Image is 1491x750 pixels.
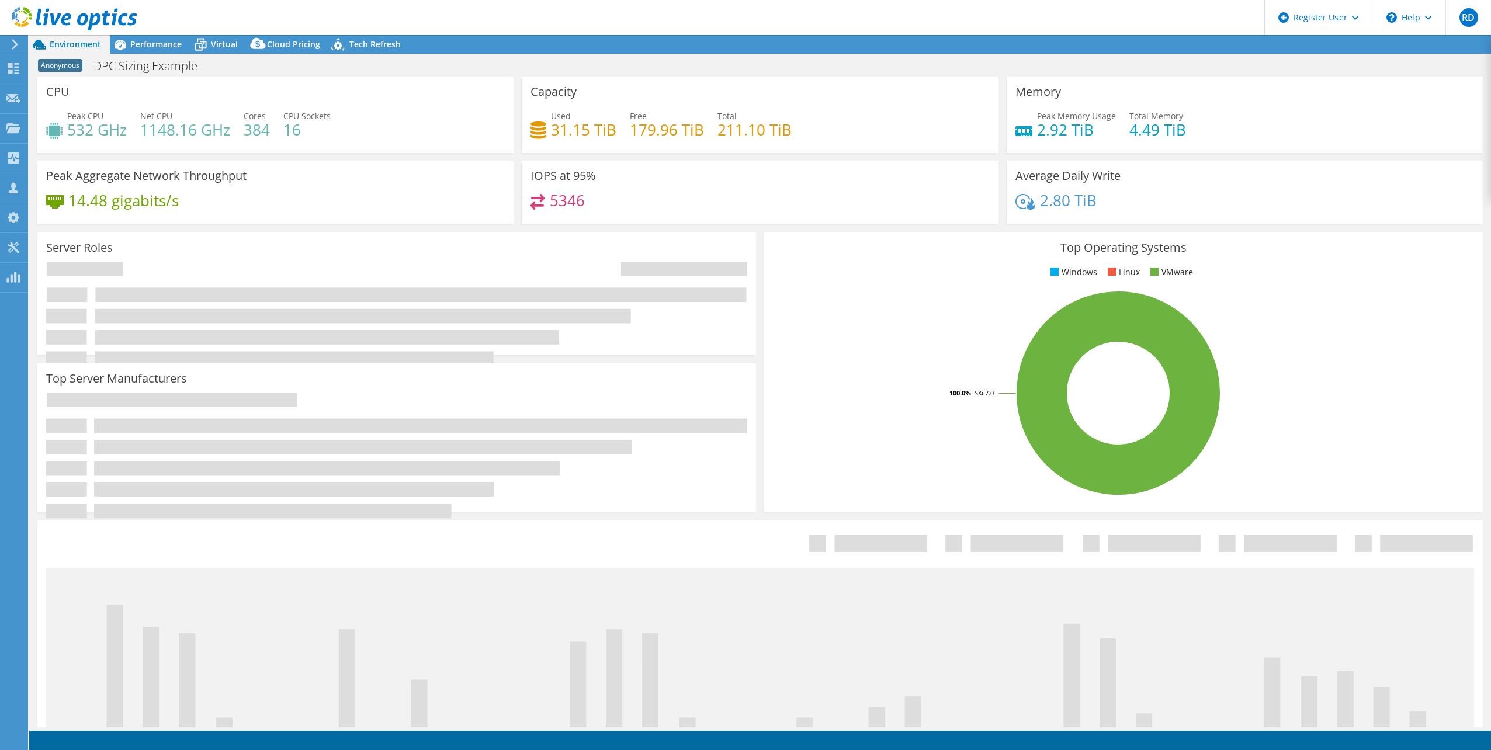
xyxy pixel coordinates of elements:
h3: Average Daily Write [1015,169,1121,182]
h3: Memory [1015,85,1061,98]
h4: 179.96 TiB [630,123,704,136]
h4: 384 [244,123,270,136]
span: Peak Memory Usage [1037,110,1116,121]
li: Linux [1105,266,1140,279]
span: Performance [130,39,182,50]
span: Tech Refresh [349,39,401,50]
span: Cloud Pricing [267,39,320,50]
h3: Top Operating Systems [773,241,1474,254]
span: Cores [244,110,266,121]
li: VMware [1147,266,1193,279]
h4: 2.80 TiB [1040,194,1097,207]
h1: DPC Sizing Example [88,60,216,72]
h3: Top Server Manufacturers [46,372,187,385]
tspan: 100.0% [949,388,971,397]
h4: 532 GHz [67,123,127,136]
span: Free [630,110,647,121]
span: Net CPU [140,110,172,121]
tspan: ESXi 7.0 [971,388,994,397]
h4: 5346 [550,194,585,207]
svg: \n [1386,12,1397,23]
h4: 1148.16 GHz [140,123,230,136]
span: Peak CPU [67,110,103,121]
h3: Capacity [530,85,577,98]
span: Environment [50,39,101,50]
span: RD [1459,8,1478,27]
h4: 4.49 TiB [1129,123,1186,136]
span: Used [551,110,571,121]
span: Total Memory [1129,110,1183,121]
span: Virtual [211,39,238,50]
span: Anonymous [38,59,82,72]
h4: 16 [283,123,331,136]
h4: 14.48 gigabits/s [68,194,179,207]
span: Total [717,110,737,121]
h3: CPU [46,85,70,98]
h4: 2.92 TiB [1037,123,1116,136]
h3: Peak Aggregate Network Throughput [46,169,247,182]
h4: 31.15 TiB [551,123,616,136]
h3: IOPS at 95% [530,169,596,182]
span: CPU Sockets [283,110,331,121]
h3: Server Roles [46,241,113,254]
li: Windows [1048,266,1097,279]
h4: 211.10 TiB [717,123,792,136]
